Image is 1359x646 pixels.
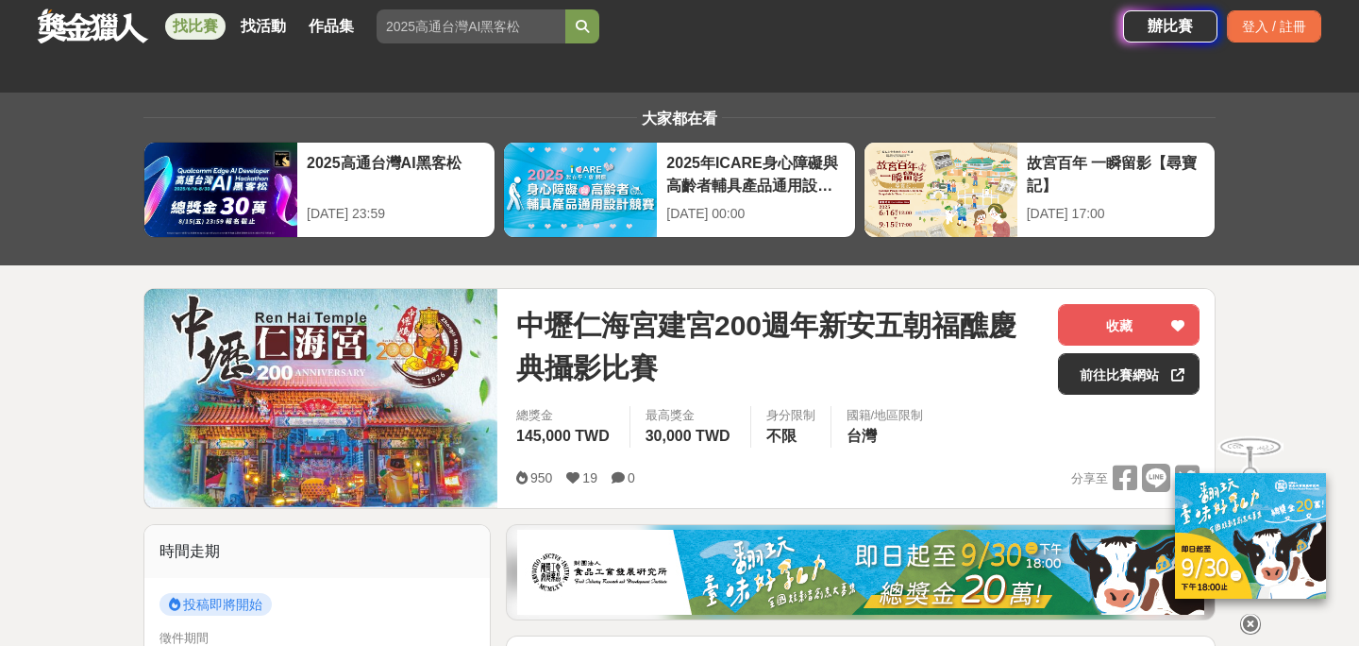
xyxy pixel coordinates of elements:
span: 大家都在看 [637,110,722,127]
span: 分享至 [1071,465,1108,493]
button: 收藏 [1058,304,1200,346]
div: [DATE] 23:59 [307,204,485,224]
a: 故宮百年 一瞬留影【尋寶記】[DATE] 17:00 [864,142,1216,238]
img: Cover Image [144,289,497,507]
span: 最高獎金 [646,406,735,425]
div: 身分限制 [766,406,815,425]
a: 找比賽 [165,13,226,40]
div: 登入 / 註冊 [1227,10,1321,42]
span: 台灣 [847,428,877,444]
span: 145,000 TWD [516,428,610,444]
div: 時間走期 [144,525,490,578]
div: 2025高通台灣AI黑客松 [307,152,485,195]
span: 30,000 TWD [646,428,730,444]
span: 不限 [766,428,797,444]
a: 2025年ICARE身心障礙與高齡者輔具產品通用設計競賽[DATE] 00:00 [503,142,855,238]
img: b0ef2173-5a9d-47ad-b0e3-de335e335c0a.jpg [517,530,1204,615]
input: 2025高通台灣AI黑客松 [377,9,565,43]
div: 故宮百年 一瞬留影【尋寶記】 [1027,152,1205,195]
div: 國籍/地區限制 [847,406,924,425]
a: 作品集 [301,13,361,40]
a: 辦比賽 [1123,10,1217,42]
div: [DATE] 00:00 [666,204,845,224]
a: 2025高通台灣AI黑客松[DATE] 23:59 [143,142,495,238]
img: ff197300-f8ee-455f-a0ae-06a3645bc375.jpg [1175,473,1326,599]
span: 0 [628,470,635,485]
span: 投稿即將開始 [159,593,272,616]
a: 前往比賽網站 [1058,353,1200,395]
span: 950 [530,470,552,485]
div: 2025年ICARE身心障礙與高齡者輔具產品通用設計競賽 [666,152,845,195]
a: 找活動 [233,13,294,40]
span: 中壢仁海宮建宮200週年新安五朝福醮慶典攝影比賽 [516,304,1043,389]
div: [DATE] 17:00 [1027,204,1205,224]
span: 總獎金 [516,406,614,425]
span: 徵件期間 [159,631,209,645]
span: 19 [582,470,597,485]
